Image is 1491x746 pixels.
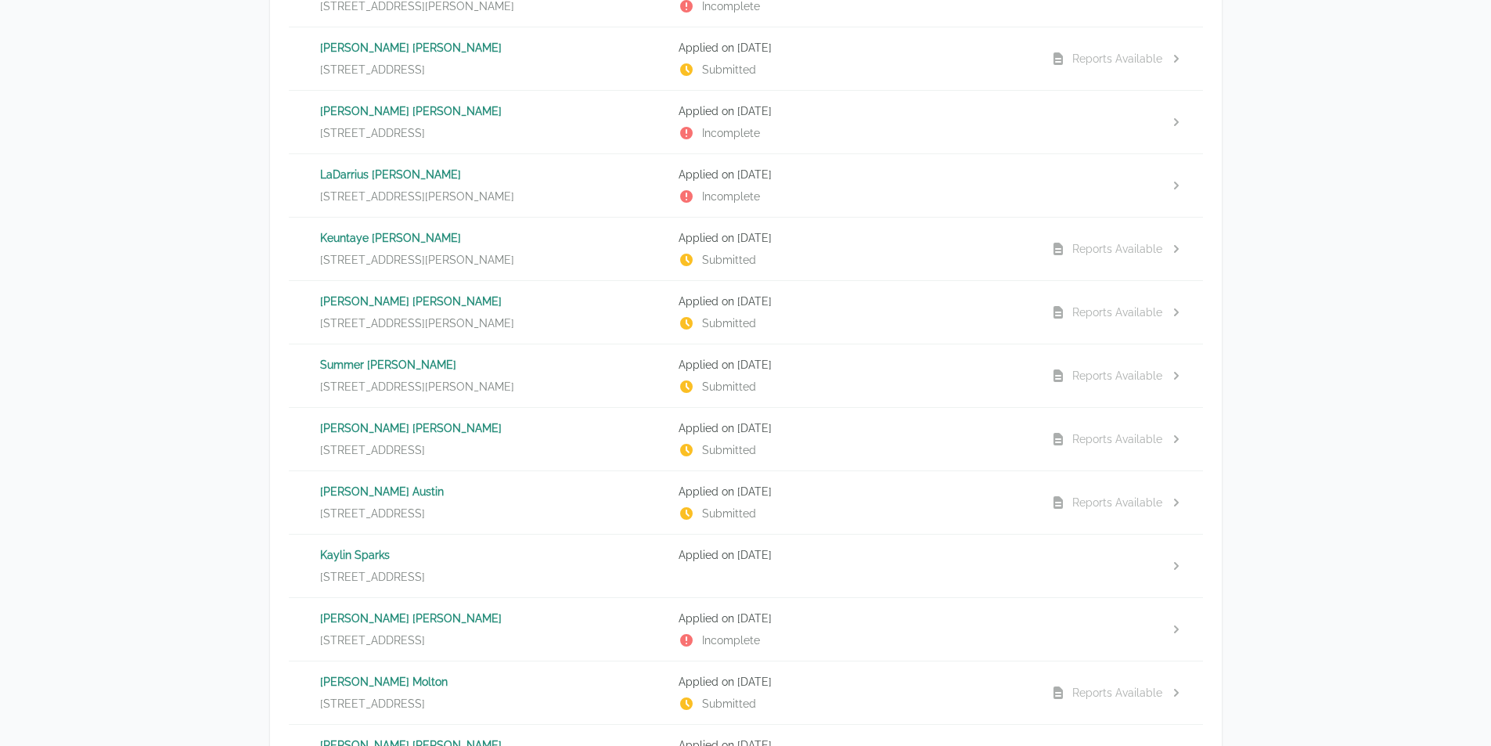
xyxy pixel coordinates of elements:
[320,547,667,563] p: Kaylin Sparks
[289,91,1203,153] a: [PERSON_NAME] [PERSON_NAME][STREET_ADDRESS]Applied on [DATE]Incomplete
[737,168,772,181] time: [DATE]
[320,252,514,268] span: [STREET_ADDRESS][PERSON_NAME]
[679,506,1025,521] p: Submitted
[320,569,425,585] span: [STREET_ADDRESS]
[320,420,667,436] p: [PERSON_NAME] [PERSON_NAME]
[679,103,1025,119] p: Applied on
[679,252,1025,268] p: Submitted
[679,420,1025,436] p: Applied on
[1072,241,1162,257] div: Reports Available
[679,167,1025,182] p: Applied on
[289,154,1203,217] a: LaDarrius [PERSON_NAME][STREET_ADDRESS][PERSON_NAME]Applied on [DATE]Incomplete
[679,379,1025,395] p: Submitted
[320,632,425,648] span: [STREET_ADDRESS]
[679,40,1025,56] p: Applied on
[289,661,1203,724] a: [PERSON_NAME] Molton[STREET_ADDRESS]Applied on [DATE]SubmittedReports Available
[320,62,425,77] span: [STREET_ADDRESS]
[289,408,1203,470] a: [PERSON_NAME] [PERSON_NAME][STREET_ADDRESS]Applied on [DATE]SubmittedReports Available
[679,125,1025,141] p: Incomplete
[320,379,514,395] span: [STREET_ADDRESS][PERSON_NAME]
[1072,368,1162,384] div: Reports Available
[679,611,1025,626] p: Applied on
[289,471,1203,534] a: [PERSON_NAME] Austin[STREET_ADDRESS]Applied on [DATE]SubmittedReports Available
[289,535,1203,597] a: Kaylin Sparks[STREET_ADDRESS]Applied on [DATE]
[679,632,1025,648] p: Incomplete
[679,674,1025,690] p: Applied on
[737,359,772,371] time: [DATE]
[679,547,1025,563] p: Applied on
[1072,305,1162,320] div: Reports Available
[320,611,667,626] p: [PERSON_NAME] [PERSON_NAME]
[679,230,1025,246] p: Applied on
[289,344,1203,407] a: Summer [PERSON_NAME][STREET_ADDRESS][PERSON_NAME]Applied on [DATE]SubmittedReports Available
[320,506,425,521] span: [STREET_ADDRESS]
[679,62,1025,77] p: Submitted
[1072,685,1162,701] div: Reports Available
[1072,51,1162,67] div: Reports Available
[737,612,772,625] time: [DATE]
[320,696,425,712] span: [STREET_ADDRESS]
[289,598,1203,661] a: [PERSON_NAME] [PERSON_NAME][STREET_ADDRESS]Applied on [DATE]Incomplete
[679,357,1025,373] p: Applied on
[679,189,1025,204] p: Incomplete
[320,674,667,690] p: [PERSON_NAME] Molton
[320,167,667,182] p: LaDarrius [PERSON_NAME]
[737,295,772,308] time: [DATE]
[320,484,667,499] p: [PERSON_NAME] Austin
[320,40,667,56] p: [PERSON_NAME] [PERSON_NAME]
[737,422,772,434] time: [DATE]
[289,281,1203,344] a: [PERSON_NAME] [PERSON_NAME][STREET_ADDRESS][PERSON_NAME]Applied on [DATE]SubmittedReports Available
[320,315,514,331] span: [STREET_ADDRESS][PERSON_NAME]
[289,27,1203,90] a: [PERSON_NAME] [PERSON_NAME][STREET_ADDRESS]Applied on [DATE]SubmittedReports Available
[320,442,425,458] span: [STREET_ADDRESS]
[320,230,667,246] p: Keuntaye [PERSON_NAME]
[1072,495,1162,510] div: Reports Available
[289,218,1203,280] a: Keuntaye [PERSON_NAME][STREET_ADDRESS][PERSON_NAME]Applied on [DATE]SubmittedReports Available
[679,442,1025,458] p: Submitted
[679,696,1025,712] p: Submitted
[320,357,667,373] p: Summer [PERSON_NAME]
[679,315,1025,331] p: Submitted
[737,105,772,117] time: [DATE]
[1072,431,1162,447] div: Reports Available
[320,189,514,204] span: [STREET_ADDRESS][PERSON_NAME]
[737,41,772,54] time: [DATE]
[737,549,772,561] time: [DATE]
[679,484,1025,499] p: Applied on
[320,294,667,309] p: [PERSON_NAME] [PERSON_NAME]
[737,485,772,498] time: [DATE]
[320,125,425,141] span: [STREET_ADDRESS]
[737,232,772,244] time: [DATE]
[320,103,667,119] p: [PERSON_NAME] [PERSON_NAME]
[679,294,1025,309] p: Applied on
[737,676,772,688] time: [DATE]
